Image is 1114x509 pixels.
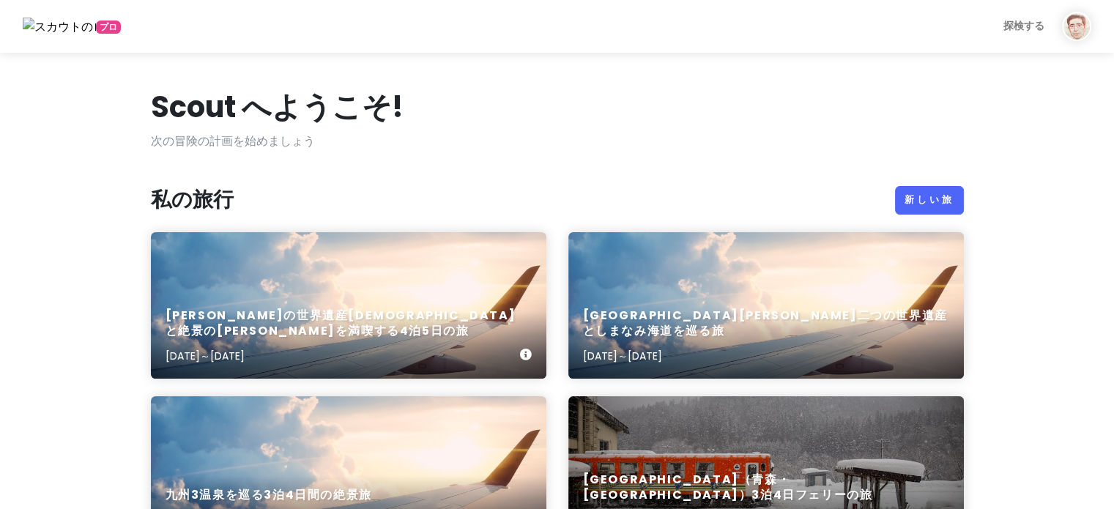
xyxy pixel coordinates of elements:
font: Scout へようこそ! [151,86,404,127]
a: プロ [23,17,121,36]
font: [DATE]～[DATE] [583,349,662,363]
a: 新しい旅 [895,186,963,215]
a: 旅客機の航空写真[PERSON_NAME]の世界遺産[DEMOGRAPHIC_DATA]と絶景の[PERSON_NAME]を満喫する4泊5日の旅[DATE]～[DATE] [151,232,546,379]
font: [GEOGRAPHIC_DATA][PERSON_NAME]二つの世界遺産としまなみ海道を巡る旅 [583,307,948,339]
font: プロ [100,21,117,33]
font: 次の冒険の計画を始めましょう [151,133,315,149]
font: [GEOGRAPHIC_DATA]（青森・[GEOGRAPHIC_DATA]）3泊4日フェリーの旅 [583,471,873,503]
font: 探検する [1003,18,1044,33]
img: スカウトのロゴ [23,18,96,37]
font: 九州3温泉を巡る3泊4日間の絶景旅 [166,486,372,503]
img: ユーザープロフィール [1062,12,1091,41]
a: 探検する [998,12,1050,40]
font: [PERSON_NAME]の世界遺産[DEMOGRAPHIC_DATA]と絶景の[PERSON_NAME]を満喫する4泊5日の旅 [166,307,516,339]
span: 地球を旅するあなたへ [96,21,121,34]
a: 旅客機の航空写真[GEOGRAPHIC_DATA][PERSON_NAME]二つの世界遺産としまなみ海道を巡る旅[DATE]～[DATE] [568,232,964,379]
font: [DATE]～[DATE] [166,349,245,363]
font: 新しい旅 [905,193,954,206]
font: 私の旅行 [151,185,234,214]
